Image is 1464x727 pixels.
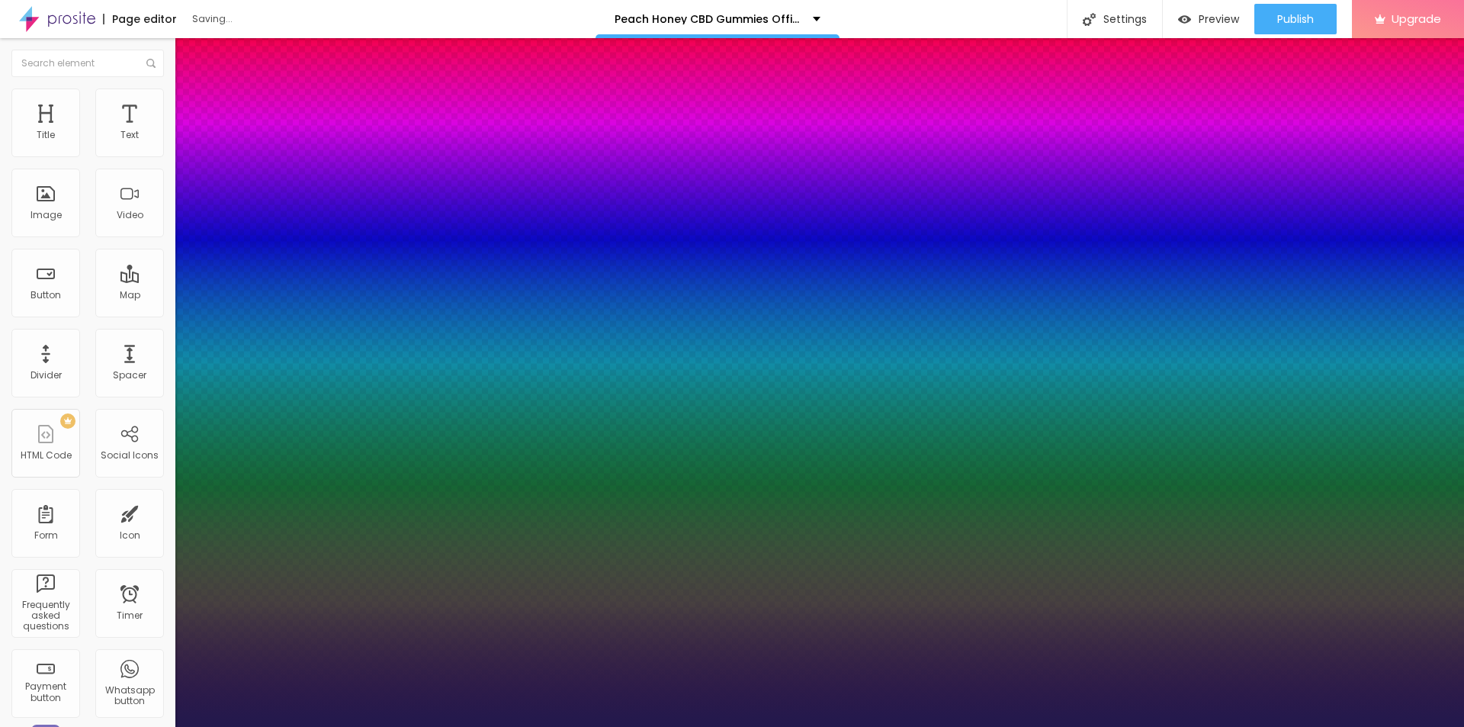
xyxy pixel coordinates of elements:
[15,600,75,632] div: Frequently asked questions
[1254,4,1337,34] button: Publish
[30,370,62,381] div: Divider
[21,450,72,461] div: HTML Code
[1199,13,1239,25] span: Preview
[120,130,139,140] div: Text
[117,610,143,621] div: Timer
[37,130,55,140] div: Title
[30,290,61,301] div: Button
[99,685,159,707] div: Whatsapp button
[192,14,368,24] div: Saving...
[34,530,58,541] div: Form
[11,50,164,77] input: Search element
[1163,4,1254,34] button: Preview
[1277,13,1314,25] span: Publish
[15,681,75,703] div: Payment button
[120,290,140,301] div: Map
[1392,12,1441,25] span: Upgrade
[120,530,140,541] div: Icon
[146,59,156,68] img: Icone
[1178,13,1191,26] img: view-1.svg
[101,450,159,461] div: Social Icons
[113,370,146,381] div: Spacer
[117,210,143,220] div: Video
[1083,13,1096,26] img: Icone
[30,210,62,220] div: Image
[103,14,177,24] div: Page editor
[615,14,801,24] p: Peach Honey CBD Gummies Official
